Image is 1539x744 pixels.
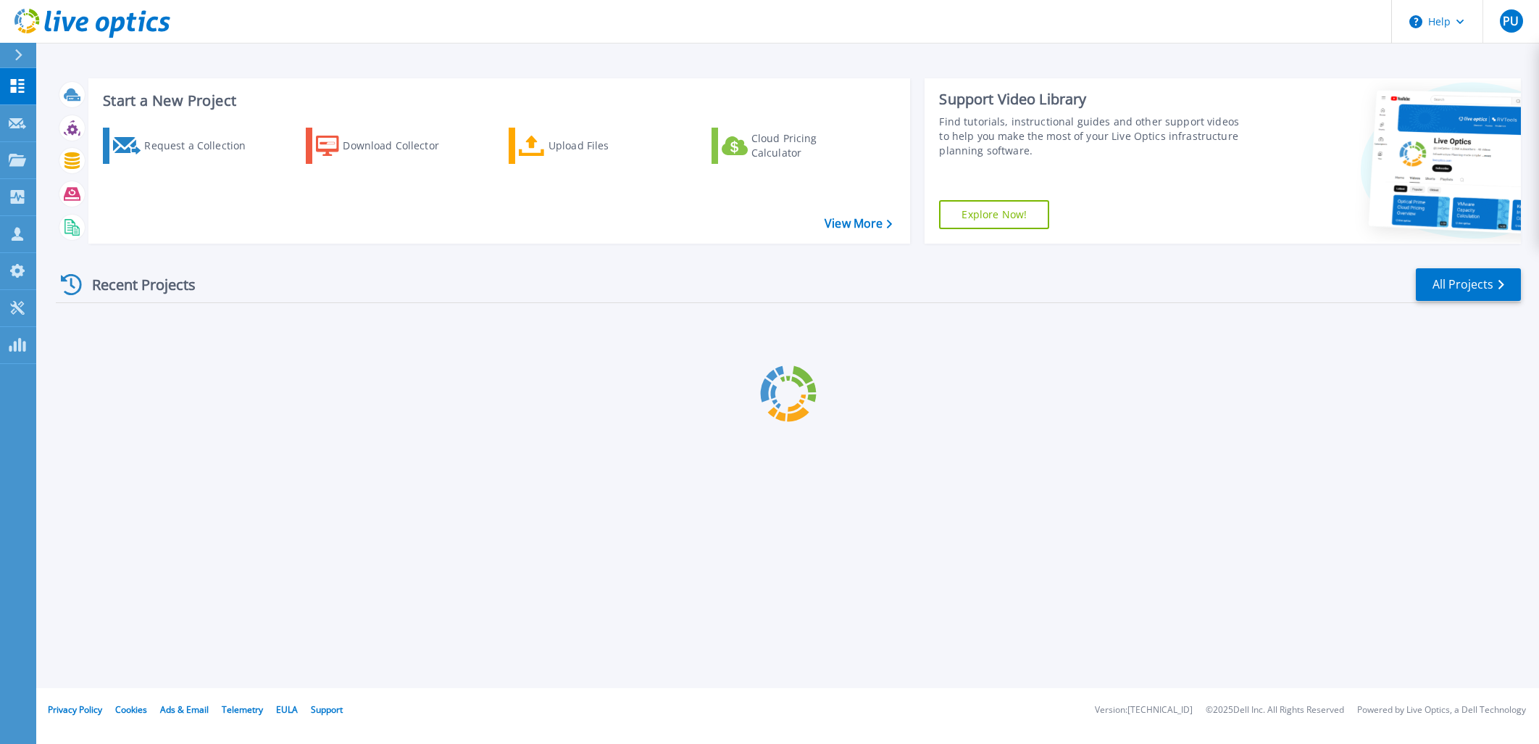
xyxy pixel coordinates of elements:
a: Cloud Pricing Calculator [712,128,873,164]
a: Upload Files [509,128,670,164]
a: Cookies [115,703,147,716]
a: EULA [276,703,298,716]
div: Find tutorials, instructional guides and other support videos to help you make the most of your L... [939,115,1245,158]
a: Support [311,703,343,716]
div: Recent Projects [56,267,215,302]
h3: Start a New Project [103,93,892,109]
a: View More [825,217,892,231]
li: Version: [TECHNICAL_ID] [1095,706,1193,715]
div: Upload Files [549,131,664,160]
span: PU [1503,15,1519,27]
div: Download Collector [343,131,459,160]
a: Request a Collection [103,128,264,164]
li: © 2025 Dell Inc. All Rights Reserved [1206,706,1344,715]
a: Telemetry [222,703,263,716]
div: Cloud Pricing Calculator [751,131,867,160]
a: Download Collector [306,128,467,164]
a: All Projects [1416,268,1521,301]
li: Powered by Live Optics, a Dell Technology [1357,706,1526,715]
a: Ads & Email [160,703,209,716]
a: Privacy Policy [48,703,102,716]
div: Support Video Library [939,90,1245,109]
div: Request a Collection [144,131,260,160]
a: Explore Now! [939,200,1049,229]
